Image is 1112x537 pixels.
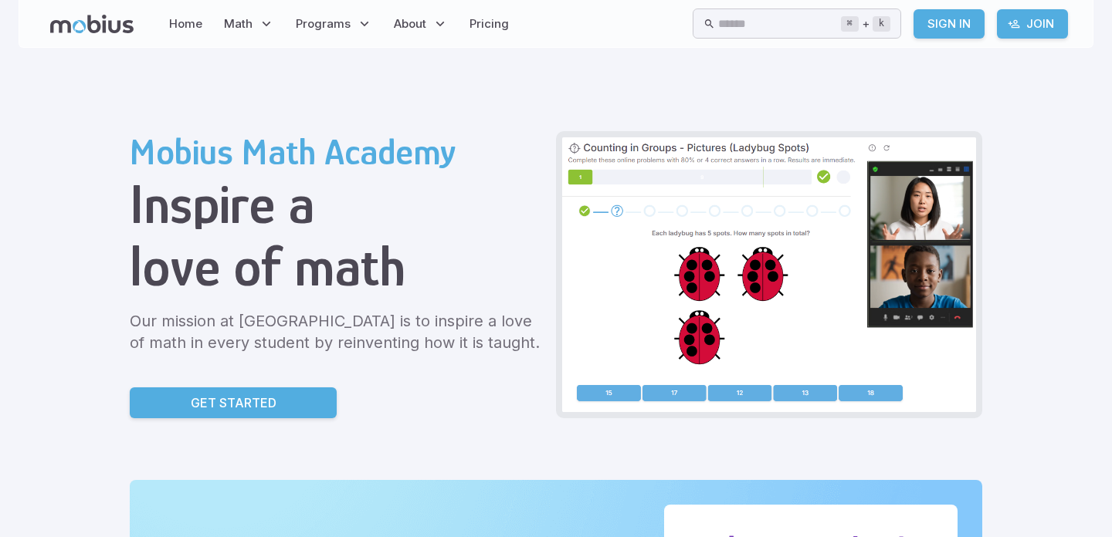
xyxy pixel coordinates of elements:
[914,9,985,39] a: Sign In
[130,235,544,298] h1: love of math
[191,393,276,412] p: Get Started
[164,6,207,42] a: Home
[130,173,544,235] h1: Inspire a
[394,15,426,32] span: About
[841,15,890,33] div: +
[130,131,544,173] h2: Mobius Math Academy
[562,137,976,412] img: Grade 2 Class
[296,15,351,32] span: Programs
[997,9,1068,39] a: Join
[130,387,337,418] a: Get Started
[873,16,890,32] kbd: k
[465,6,514,42] a: Pricing
[130,310,544,353] p: Our mission at [GEOGRAPHIC_DATA] is to inspire a love of math in every student by reinventing how...
[224,15,253,32] span: Math
[841,16,859,32] kbd: ⌘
